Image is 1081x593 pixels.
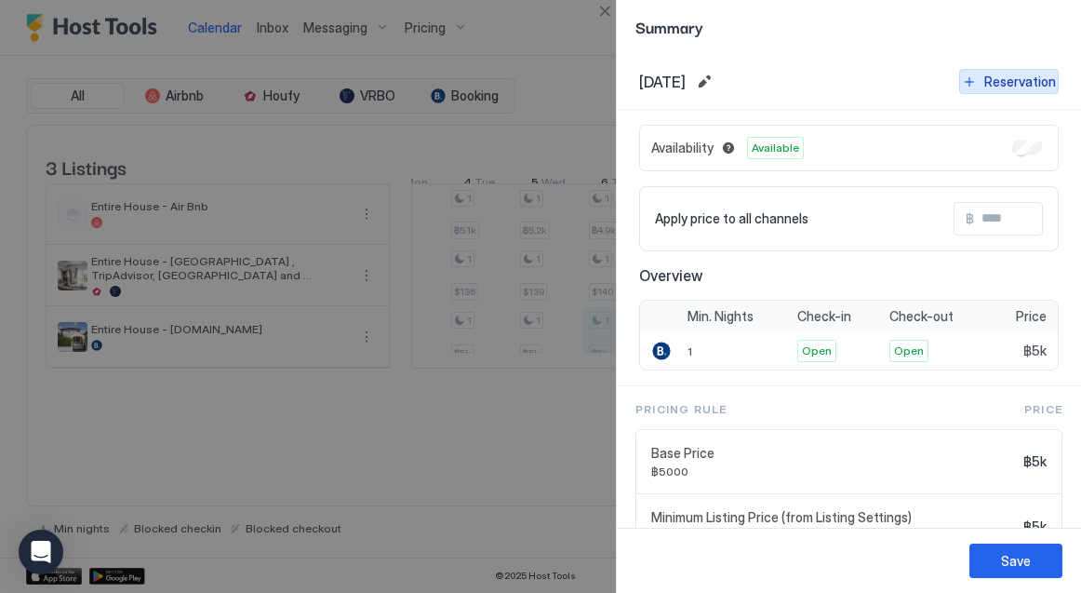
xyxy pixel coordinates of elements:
span: ฿ [966,210,974,227]
span: ฿5k [1023,453,1047,470]
button: Blocked dates override all pricing rules and remain unavailable until manually unblocked [717,137,740,159]
span: Price [1016,308,1047,325]
div: Reservation [984,72,1056,91]
div: Save [1001,551,1031,571]
span: Open [894,343,924,359]
span: Pricing Rule [635,401,727,418]
span: Open [802,343,832,359]
button: Edit date range [693,71,715,93]
span: Price [1024,401,1062,418]
span: Overview [639,266,1059,285]
span: Summary [635,15,1062,38]
span: [DATE] [639,73,686,91]
button: Reservation [959,69,1059,94]
span: Check-in [797,308,851,325]
span: Apply price to all channels [655,210,808,227]
div: Open Intercom Messenger [19,530,63,574]
span: Availability [651,140,714,156]
button: Save [969,544,1062,578]
span: Available [752,140,799,156]
span: Base Price [651,445,1016,462]
span: ฿5k [1023,519,1047,535]
span: Check-out [889,308,954,325]
span: Min. Nights [687,308,754,325]
span: ฿5000 [651,465,1016,478]
span: ฿5k [1023,343,1047,359]
span: Minimum Listing Price (from Listing Settings) [651,509,1016,526]
span: 1 [687,344,692,358]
